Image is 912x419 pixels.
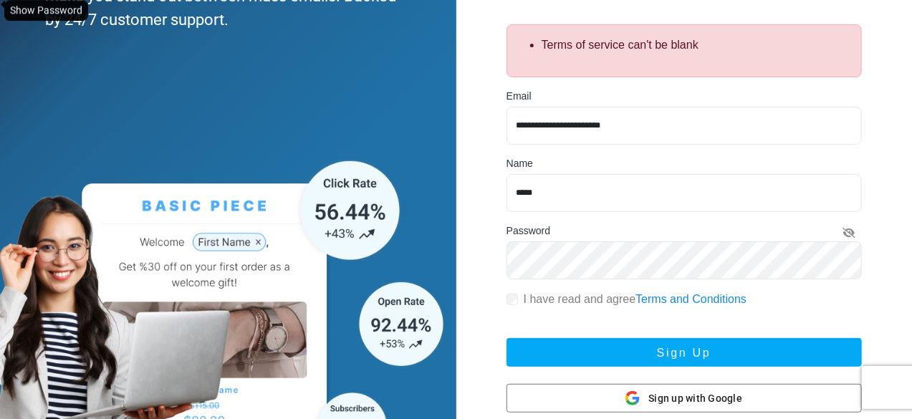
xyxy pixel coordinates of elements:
[648,391,742,406] span: Sign up with Google
[507,223,550,239] label: Password
[507,338,862,367] button: Sign Up
[507,89,532,104] label: Email
[635,293,747,305] a: Terms and Conditions
[843,228,856,238] i: Hide Password
[507,156,533,171] label: Name
[524,291,747,308] label: I have read and agree
[542,37,850,54] li: Terms of service can't be blank
[507,384,862,413] button: Sign up with Google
